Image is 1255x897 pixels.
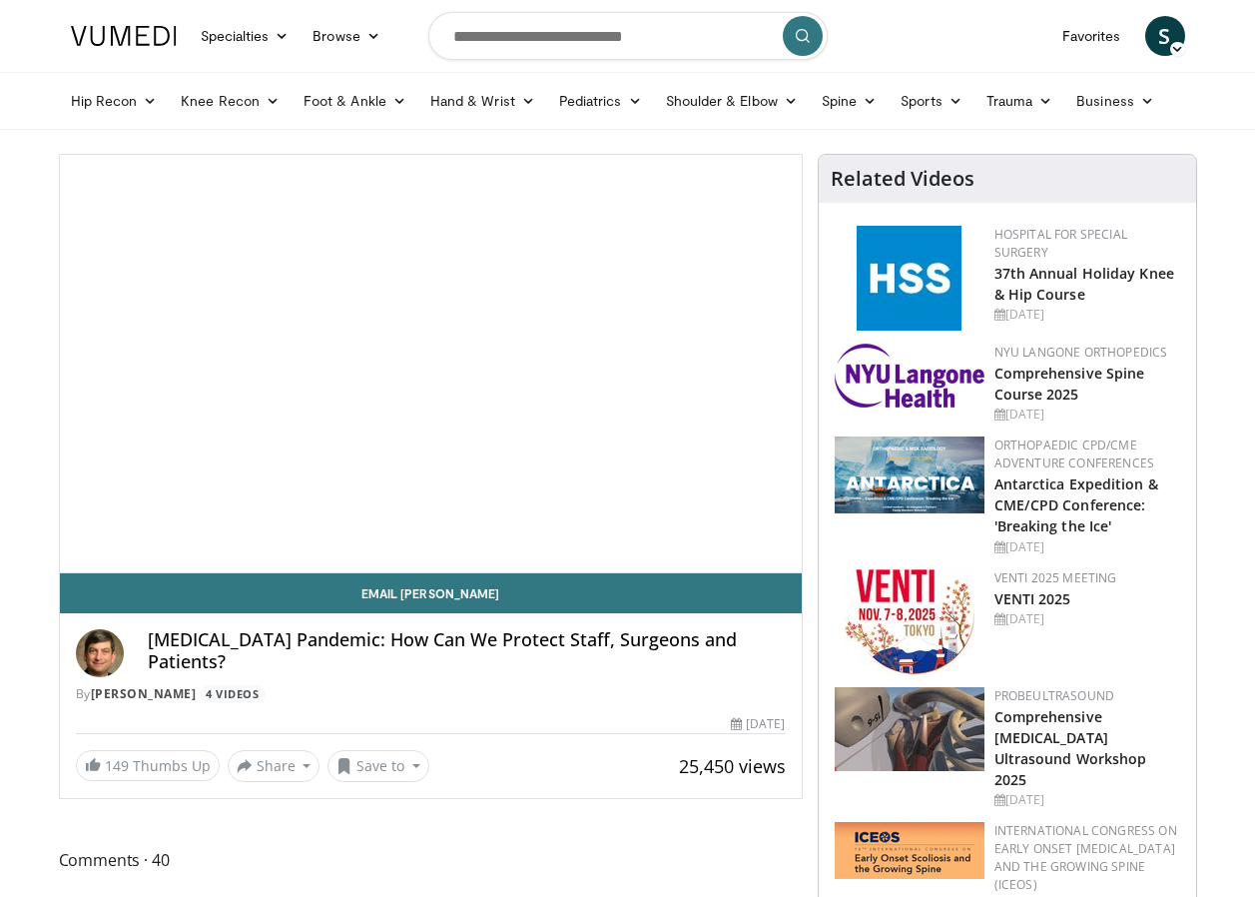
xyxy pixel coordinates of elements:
img: f5c2b4a9-8f32-47da-86a2-cd262eba5885.gif.150x105_q85_autocrop_double_scale_upscale_version-0.2.jpg [857,226,961,331]
a: [PERSON_NAME] [91,685,197,702]
a: Hand & Wrist [418,81,547,121]
a: VENTI 2025 Meeting [994,569,1117,586]
a: Probeultrasound [994,687,1115,704]
img: 923097bc-eeff-4ced-9ace-206d74fb6c4c.png.150x105_q85_autocrop_double_scale_upscale_version-0.2.png [835,437,984,513]
div: [DATE] [994,406,1180,424]
a: Comprehensive Spine Course 2025 [994,364,1145,404]
a: Knee Recon [169,81,292,121]
a: Comprehensive [MEDICAL_DATA] Ultrasound Workshop 2025 [994,707,1147,789]
input: Search topics, interventions [428,12,828,60]
h4: [MEDICAL_DATA] Pandemic: How Can We Protect Staff, Surgeons and Patients? [148,629,786,672]
button: Share [228,750,320,782]
a: Hospital for Special Surgery [994,226,1127,261]
a: Antarctica Expedition & CME/CPD Conference: 'Breaking the Ice' [994,474,1158,535]
div: [DATE] [994,306,1180,324]
a: International Congress on Early Onset [MEDICAL_DATA] and the Growing Spine (ICEOS) [994,822,1177,893]
span: Comments 40 [59,847,803,873]
button: Save to [327,750,429,782]
h4: Related Videos [831,167,974,191]
img: 8b60149d-3923-4e9b-9af3-af28be7bbd11.png.150x105_q85_autocrop_double_scale_upscale_version-0.2.png [835,822,984,879]
a: S [1145,16,1185,56]
a: Orthopaedic CPD/CME Adventure Conferences [994,437,1155,471]
a: 4 Videos [200,685,266,702]
a: Business [1064,81,1166,121]
span: 25,450 views [679,754,786,778]
a: Hip Recon [59,81,170,121]
a: VENTI 2025 [994,589,1071,608]
div: [DATE] [731,715,785,733]
img: 196d80fa-0fd9-4c83-87ed-3e4f30779ad7.png.150x105_q85_autocrop_double_scale_upscale_version-0.2.png [835,344,984,408]
div: By [76,685,786,703]
a: 37th Annual Holiday Knee & Hip Course [994,264,1174,304]
a: Sports [889,81,974,121]
a: Email [PERSON_NAME] [60,573,802,613]
a: Trauma [974,81,1065,121]
video-js: Video Player [60,155,802,573]
a: Foot & Ankle [292,81,418,121]
a: Specialties [189,16,302,56]
img: VuMedi Logo [71,26,177,46]
a: Spine [810,81,889,121]
div: [DATE] [994,610,1180,628]
div: [DATE] [994,791,1180,809]
div: [DATE] [994,538,1180,556]
a: Browse [301,16,392,56]
a: Pediatrics [547,81,654,121]
img: cda103ef-3d06-4b27-86e1-e0dffda84a25.jpg.150x105_q85_autocrop_double_scale_upscale_version-0.2.jpg [835,687,984,771]
img: Avatar [76,629,124,677]
img: 60b07d42-b416-4309-bbc5-bc4062acd8fe.jpg.150x105_q85_autocrop_double_scale_upscale_version-0.2.jpg [845,569,974,674]
a: NYU Langone Orthopedics [994,344,1168,361]
span: 149 [105,756,129,775]
a: Favorites [1050,16,1133,56]
a: Shoulder & Elbow [654,81,810,121]
a: 149 Thumbs Up [76,750,220,781]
